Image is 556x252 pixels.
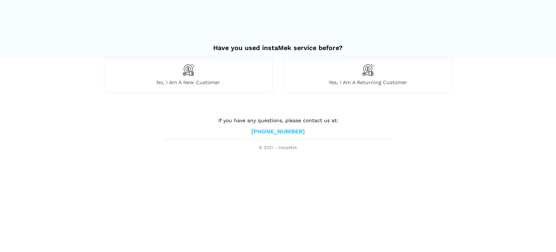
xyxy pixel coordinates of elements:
[104,79,272,86] span: No, I am a new customer
[164,145,392,151] span: © 2021 - instaMek
[284,79,452,86] span: Yes, I am a returning customer
[104,37,452,52] h2: Have you used instaMek service before?
[164,116,392,124] p: If you have any questions, please contact us at:
[251,128,305,136] a: [PHONE_NUMBER]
